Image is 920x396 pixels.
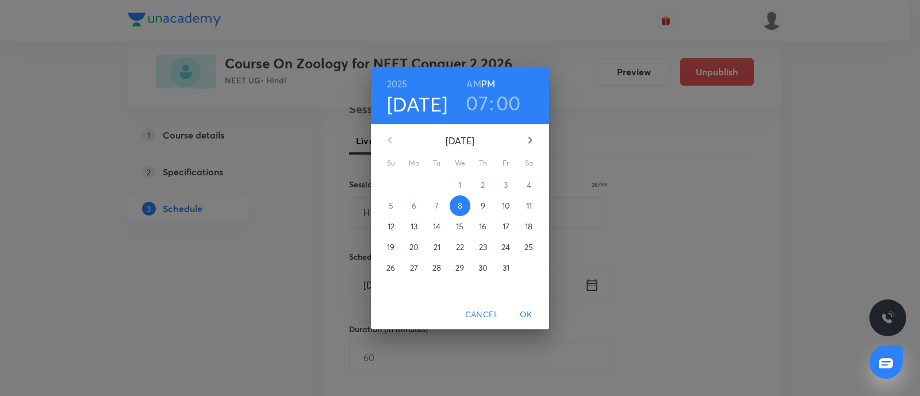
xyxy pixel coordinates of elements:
button: 21 [427,237,447,257]
span: Sa [519,157,539,169]
button: 19 [381,237,401,257]
button: OK [508,304,545,325]
p: 11 [526,200,532,212]
p: 23 [479,241,487,253]
p: 21 [434,241,440,253]
p: 8 [458,200,462,212]
span: We [450,157,470,169]
button: 29 [450,257,470,278]
span: Fr [496,157,516,169]
button: 16 [473,216,493,237]
button: 31 [496,257,516,278]
p: 9 [481,200,485,212]
p: 31 [503,262,509,274]
button: [DATE] [387,92,448,116]
button: 2025 [387,76,408,92]
p: 14 [433,221,440,232]
button: 28 [427,257,447,278]
button: 18 [519,216,539,237]
button: 9 [473,195,493,216]
p: 25 [524,241,533,253]
p: 13 [411,221,417,232]
p: 20 [409,241,419,253]
button: 25 [519,237,539,257]
button: 24 [496,237,516,257]
p: 17 [503,221,509,232]
button: 27 [404,257,424,278]
button: 14 [427,216,447,237]
button: 17 [496,216,516,237]
button: 15 [450,216,470,237]
p: 12 [388,221,394,232]
p: 22 [456,241,464,253]
button: 13 [404,216,424,237]
p: 19 [387,241,394,253]
p: 27 [410,262,418,274]
button: AM [466,76,481,92]
p: 16 [479,221,486,232]
span: Mo [404,157,424,169]
button: 30 [473,257,493,278]
p: 15 [456,221,463,232]
button: 8 [450,195,470,216]
p: 28 [432,262,441,274]
p: 24 [501,241,510,253]
p: 30 [478,262,488,274]
span: OK [512,307,540,322]
span: Su [381,157,401,169]
button: PM [481,76,495,92]
button: 11 [519,195,539,216]
button: Cancel [461,304,503,325]
button: 00 [496,91,521,115]
button: 26 [381,257,401,278]
span: Cancel [465,307,499,322]
h3: : [489,91,494,115]
p: 26 [386,262,395,274]
button: 20 [404,237,424,257]
p: 10 [502,200,510,212]
p: [DATE] [404,134,516,148]
button: 23 [473,237,493,257]
span: Th [473,157,493,169]
span: Tu [427,157,447,169]
p: 29 [455,262,464,274]
button: 12 [381,216,401,237]
button: 22 [450,237,470,257]
button: 07 [466,91,488,115]
button: 10 [496,195,516,216]
p: 18 [525,221,532,232]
